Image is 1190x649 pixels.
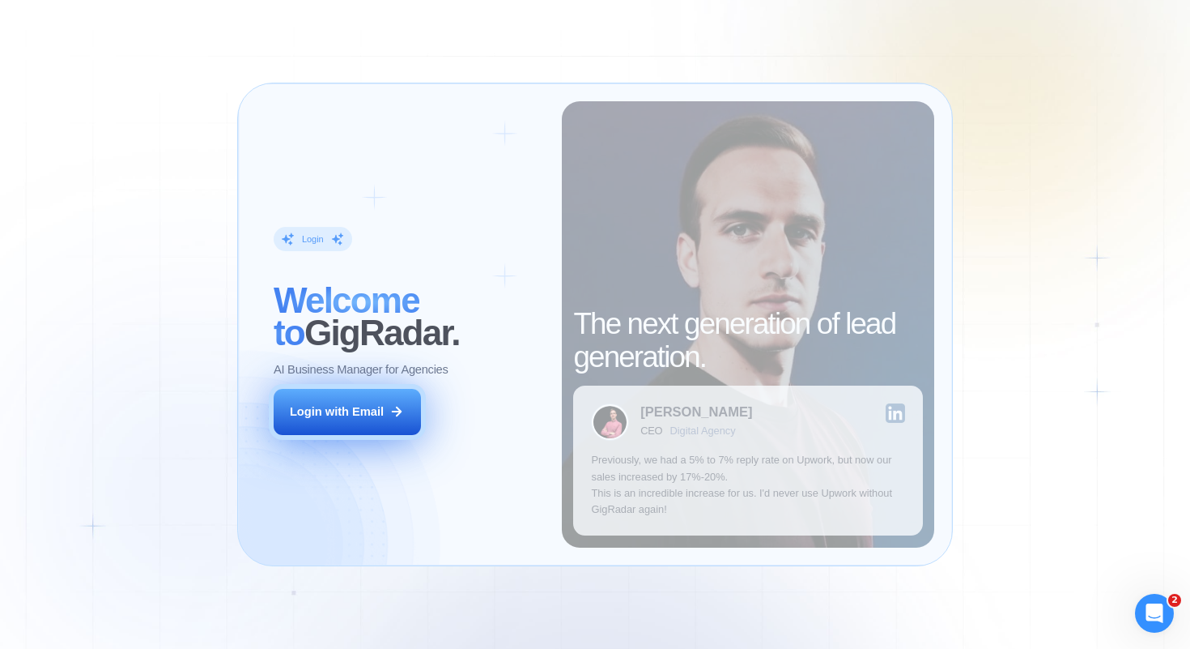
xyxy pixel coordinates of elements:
h2: ‍ GigRadar. [274,284,544,350]
iframe: Intercom live chat [1135,594,1174,633]
div: Digital Agency [670,425,736,438]
p: Previously, we had a 5% to 7% reply rate on Upwork, but now our sales increased by 17%-20%. This ... [591,452,904,518]
div: Login [302,233,324,246]
span: Welcome to [274,280,419,352]
div: [PERSON_NAME] [640,406,752,420]
h2: The next generation of lead generation. [573,308,922,374]
div: CEO [640,425,662,438]
span: 2 [1168,594,1181,607]
button: Login with Email [274,389,421,435]
p: AI Business Manager for Agencies [274,361,448,378]
div: Login with Email [290,403,384,420]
